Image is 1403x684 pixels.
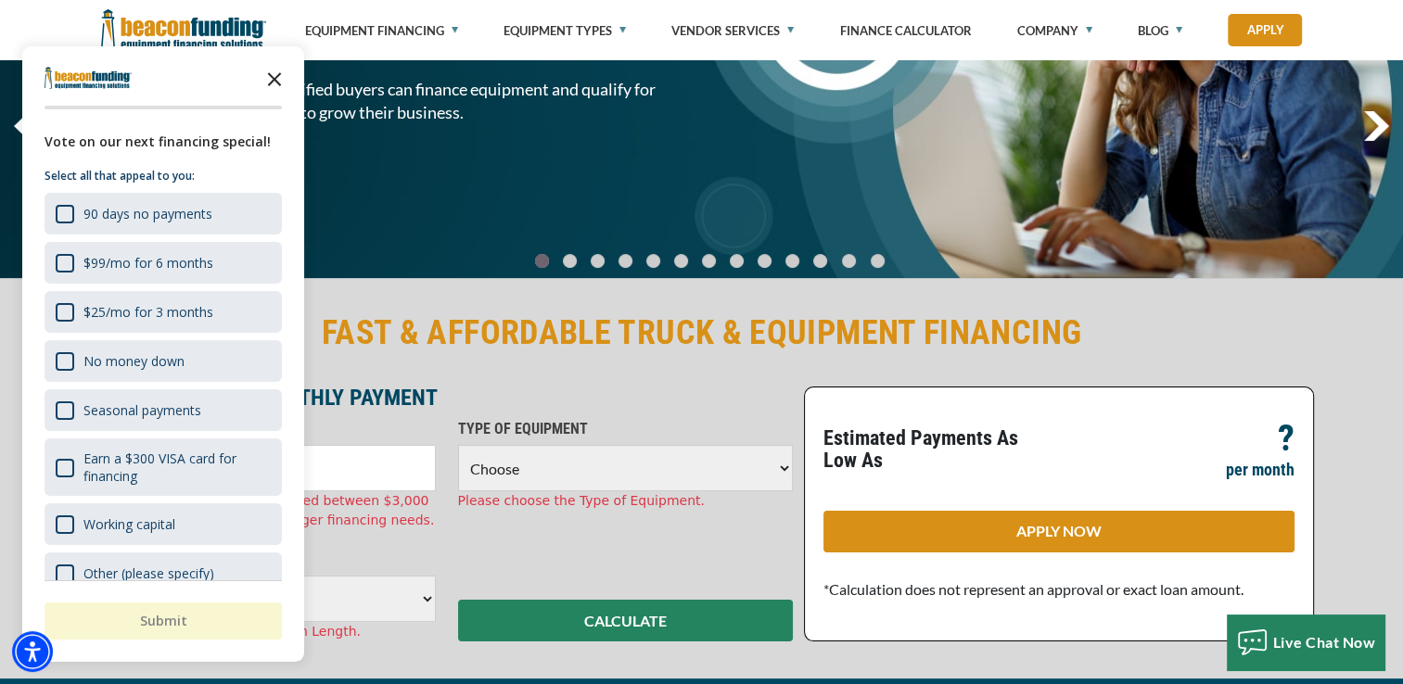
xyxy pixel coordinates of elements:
div: Working capital [45,503,282,545]
p: per month [1226,459,1295,481]
div: Seasonal payments [83,401,201,419]
a: next [1363,111,1389,141]
p: Select all that appeal to you: [45,167,282,185]
div: No money down [83,352,185,370]
a: Go To Slide 3 [614,253,636,269]
span: *Calculation does not represent an approval or exact loan amount. [823,580,1244,598]
div: Working capital [83,515,175,533]
button: CALCULATE [458,600,793,641]
span: Live Chat Now [1273,633,1376,651]
p: ? [1278,427,1295,450]
a: previous [14,111,39,141]
a: Apply [1228,14,1302,46]
div: Earn a $300 VISA card for financing [45,438,282,496]
a: Go To Slide 10 [809,253,832,269]
div: $99/mo for 6 months [83,254,213,272]
a: Go To Slide 9 [781,253,803,269]
button: Close the survey [256,59,293,96]
a: Go To Slide 2 [586,253,608,269]
div: Seasonal payments [45,389,282,431]
div: Other (please specify) [45,552,282,594]
div: Vote on our next financing special! [45,132,282,152]
a: Go To Slide 8 [753,253,775,269]
div: $25/mo for 3 months [45,291,282,333]
a: Go To Slide 6 [697,253,720,269]
img: Company logo [45,67,132,89]
p: Estimated Payments As Low As [823,427,1048,472]
a: Go To Slide 12 [866,253,889,269]
button: Live Chat Now [1227,614,1385,670]
a: Go To Slide 1 [558,253,580,269]
div: $25/mo for 3 months [83,303,213,321]
p: TYPE OF EQUIPMENT [458,418,793,440]
button: Submit [45,602,282,640]
div: No money down [45,340,282,382]
div: Other (please specify) [83,564,214,582]
a: APPLY NOW [823,511,1295,552]
div: $99/mo for 6 months [45,242,282,284]
div: Please choose the Type of Equipment. [458,491,793,511]
h2: FAST & AFFORDABLE TRUCK & EQUIPMENT FINANCING [101,311,1303,354]
a: Go To Slide 11 [837,253,861,269]
div: Accessibility Menu [12,631,53,672]
div: 90 days no payments [83,205,212,222]
div: 90 days no payments [45,193,282,234]
a: Go To Slide 5 [670,253,692,269]
p: ESTIMATE YOUR MONTHLY PAYMENT [101,386,793,409]
span: For a limited time, well-qualified buyers can finance equipment and qualify for $50,000* in worki... [101,78,691,124]
a: Go To Slide 4 [642,253,664,269]
img: Left Navigator [14,111,39,141]
a: Go To Slide 0 [530,253,553,269]
a: Go To Slide 7 [725,253,747,269]
img: Right Navigator [1363,111,1389,141]
div: Survey [22,46,304,662]
div: Earn a $300 VISA card for financing [83,450,271,485]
